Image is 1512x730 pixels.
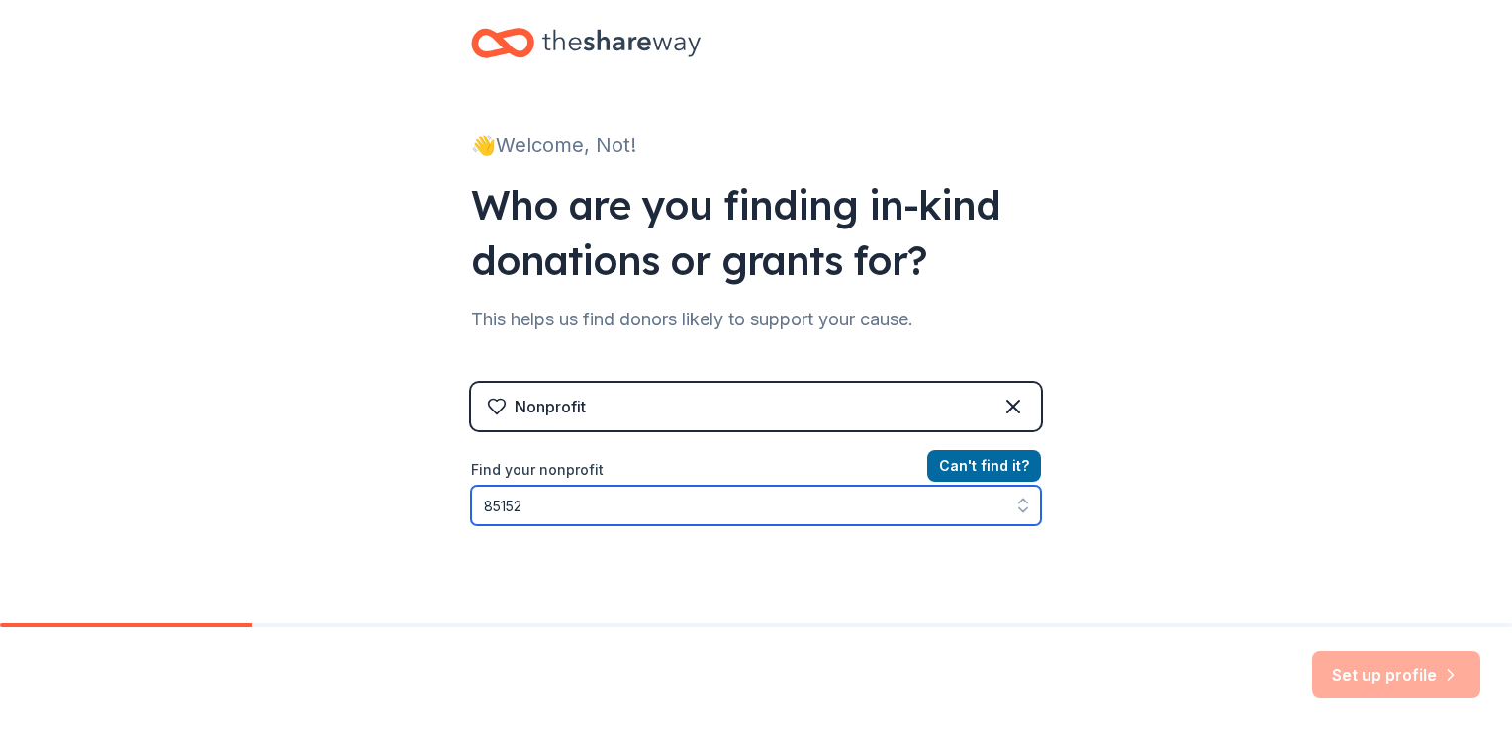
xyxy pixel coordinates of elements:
div: Who are you finding in-kind donations or grants for? [471,177,1041,288]
div: 👋 Welcome, Not! [471,130,1041,161]
button: Can't find it? [927,450,1041,482]
input: Search by name, EIN, or city [471,486,1041,525]
label: Find your nonprofit [471,458,1041,482]
div: This helps us find donors likely to support your cause. [471,304,1041,335]
div: Nonprofit [515,395,586,418]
